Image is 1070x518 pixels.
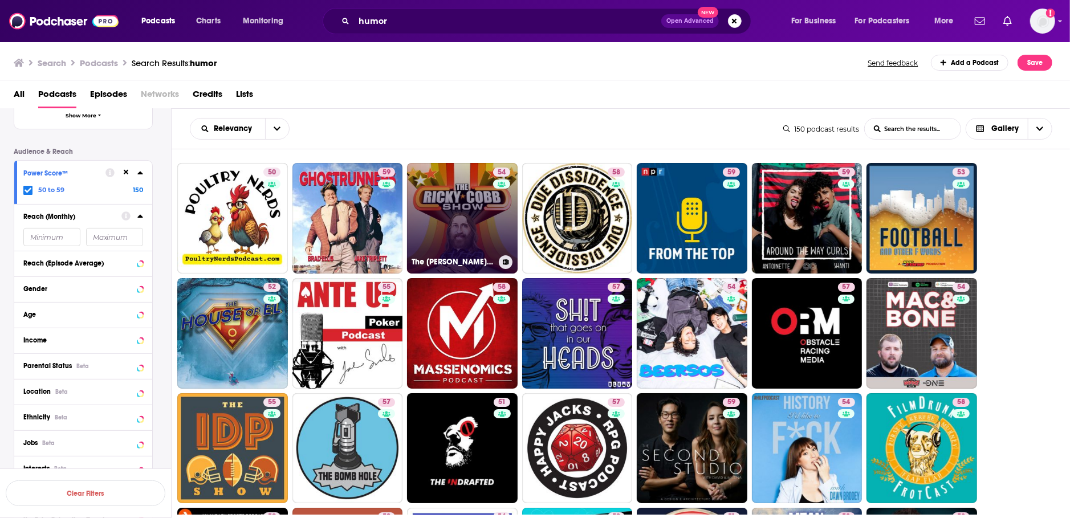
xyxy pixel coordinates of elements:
[843,397,851,408] span: 54
[407,278,518,389] a: 58
[1018,55,1052,71] button: Save
[55,388,68,395] div: Beta
[42,439,55,447] div: Beta
[133,186,143,194] span: 150
[23,228,80,246] input: Minimum
[612,282,620,293] span: 57
[838,398,855,407] a: 54
[378,283,395,292] a: 55
[23,311,133,319] div: Age
[661,14,719,28] button: Open AdvancedNew
[193,85,222,108] a: Credits
[498,282,506,293] span: 58
[953,398,970,407] a: 58
[80,58,118,68] h3: Podcasts
[666,18,714,24] span: Open Advanced
[926,12,968,30] button: open menu
[23,388,51,395] span: Location
[190,118,290,140] h2: Choose List sort
[783,12,851,30] button: open menu
[23,413,50,421] span: Ethnicity
[866,278,977,389] a: 54
[14,85,25,108] span: All
[843,167,851,178] span: 59
[493,168,510,177] a: 54
[14,148,153,156] p: Audience & Reach
[934,13,954,29] span: More
[54,465,67,472] div: Beta
[407,163,518,274] a: 54The [PERSON_NAME] Show
[214,125,256,133] span: Relevancy
[177,393,288,504] a: 55
[236,85,253,108] span: Lists
[407,393,518,504] a: 51
[23,435,143,450] button: JobsBeta
[383,282,390,293] span: 55
[86,228,143,246] input: Maximum
[752,163,862,274] a: 59
[966,118,1053,140] button: Choose View
[133,12,190,30] button: open menu
[196,13,221,29] span: Charts
[378,398,395,407] a: 57
[132,58,217,68] div: Search Results:
[190,58,217,68] span: humor
[608,398,625,407] a: 57
[132,58,217,68] a: Search Results:humor
[791,13,836,29] span: For Business
[637,393,747,504] a: 59
[38,186,64,194] span: 50 to 59
[957,397,965,408] span: 58
[23,259,133,267] div: Reach (Episode Average)
[723,283,740,292] a: 54
[243,13,283,29] span: Monitoring
[23,285,133,293] div: Gender
[90,85,127,108] a: Episodes
[866,393,977,504] a: 58
[23,307,143,321] button: Age
[66,113,96,119] span: Show More
[970,11,990,31] a: Show notifications dropdown
[522,393,633,504] a: 57
[23,384,143,398] button: LocationBeta
[76,362,89,370] div: Beta
[23,209,121,223] button: Reach (Monthly)
[727,397,735,408] span: 59
[752,393,862,504] a: 54
[23,336,133,344] div: Income
[953,168,970,177] a: 53
[412,257,494,267] h3: The [PERSON_NAME] Show
[383,397,390,408] span: 57
[9,10,119,32] img: Podchaser - Follow, Share and Rate Podcasts
[23,362,72,370] span: Parental Status
[637,278,747,389] a: 54
[1030,9,1055,34] button: Show profile menu
[752,278,862,389] a: 57
[838,283,855,292] a: 57
[263,283,280,292] a: 52
[723,168,740,177] a: 59
[838,168,855,177] a: 59
[177,278,288,389] a: 52
[23,464,50,472] span: Interests
[637,163,747,274] a: 59
[608,283,625,292] a: 57
[141,13,175,29] span: Podcasts
[522,163,633,274] a: 58
[1046,9,1055,18] svg: Add a profile image
[189,12,227,30] a: Charts
[999,11,1016,31] a: Show notifications dropdown
[723,398,740,407] a: 59
[38,85,76,108] a: Podcasts
[6,480,165,506] button: Clear Filters
[727,167,735,178] span: 59
[23,169,98,177] div: Power Score™
[268,167,276,178] span: 50
[263,168,280,177] a: 50
[235,12,298,30] button: open menu
[23,165,105,180] button: Power Score™
[957,282,965,293] span: 54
